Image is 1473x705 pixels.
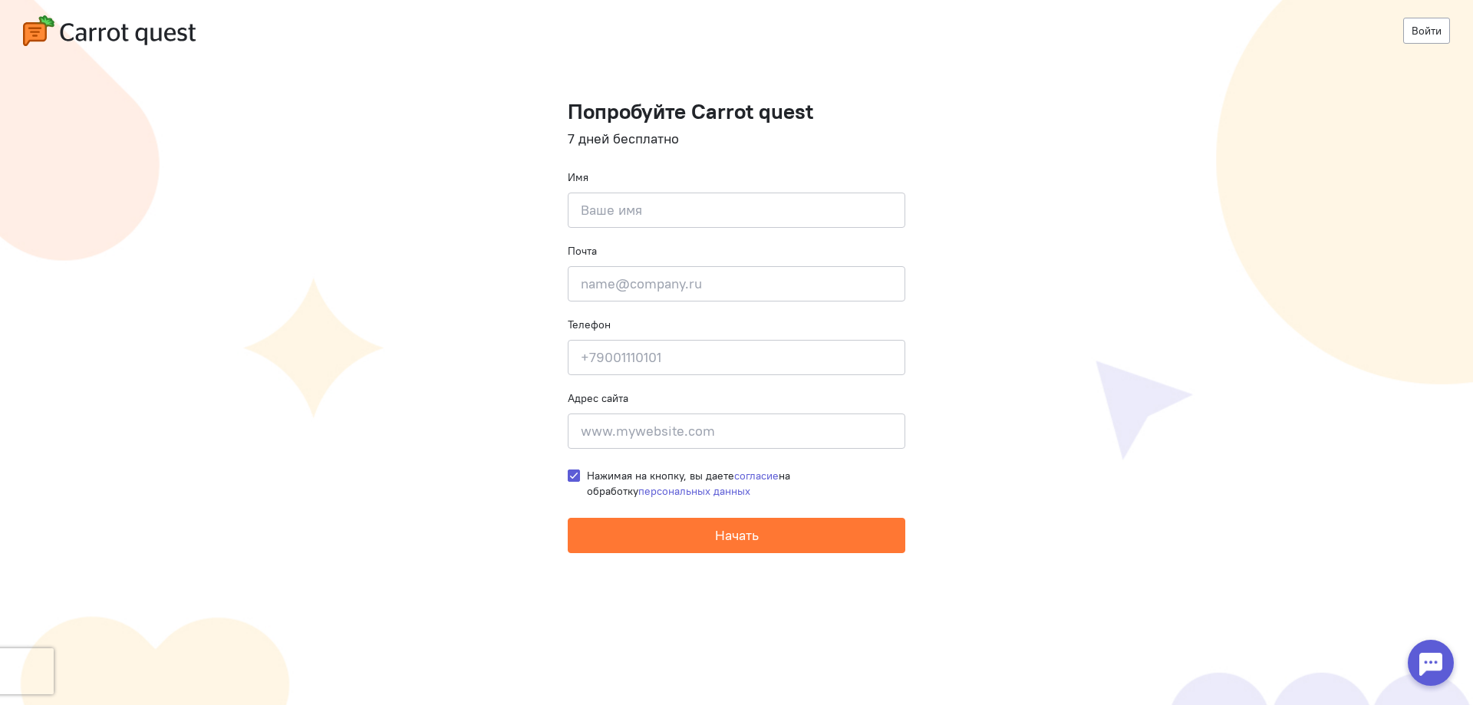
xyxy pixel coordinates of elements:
[568,243,597,259] label: Почта
[568,170,588,185] label: Имя
[1403,18,1450,44] a: Войти
[568,317,611,332] label: Телефон
[587,469,790,498] span: Нажимая на кнопку, вы даете на обработку
[568,413,905,449] input: www.mywebsite.com
[568,340,905,375] input: +79001110101
[734,469,779,483] a: согласие
[568,390,628,406] label: Адрес сайта
[568,193,905,228] input: Ваше имя
[568,100,905,124] h1: Попробуйте Carrot quest
[568,131,905,147] h4: 7 дней бесплатно
[638,484,750,498] a: персональных данных
[568,266,905,301] input: name@company.ru
[23,15,196,46] img: carrot-quest-logo.svg
[715,526,759,544] span: Начать
[568,518,905,553] button: Начать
